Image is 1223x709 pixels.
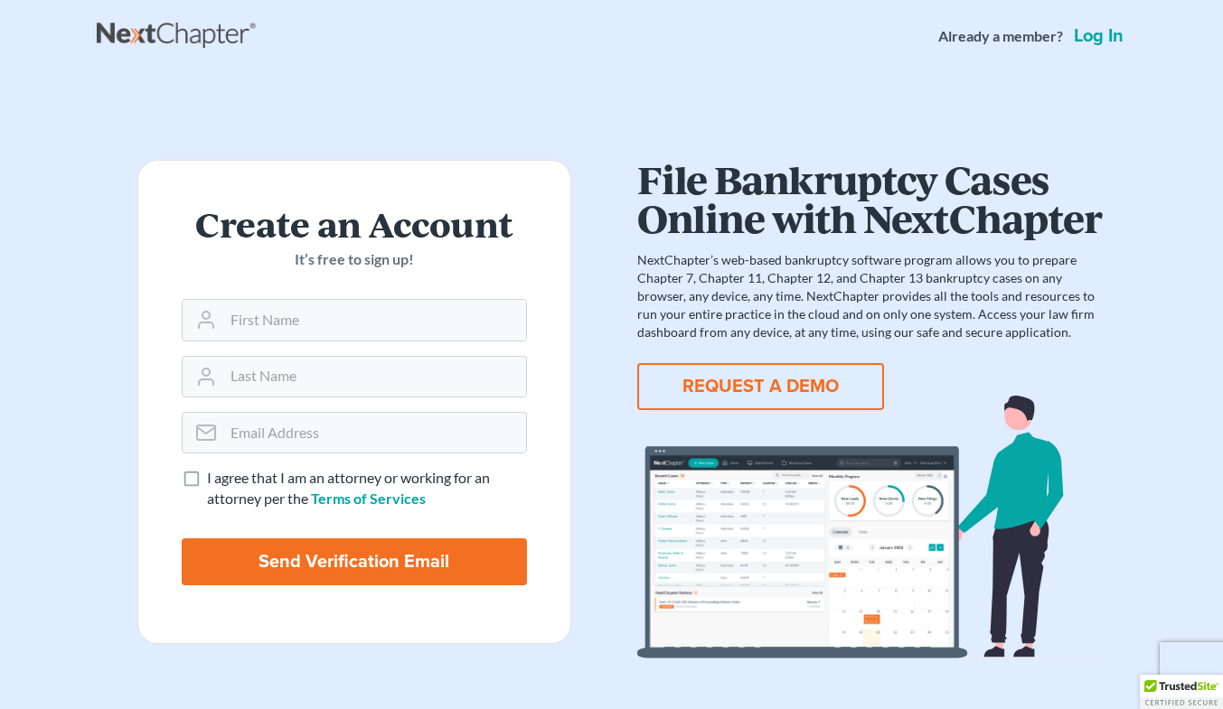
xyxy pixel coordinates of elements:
a: Log in [1070,27,1127,45]
input: First Name [223,300,526,340]
p: It’s free to sign up! [182,249,527,270]
strong: Already a member? [938,26,1063,47]
a: Terms of Services [311,490,426,507]
span: I agree that I am an attorney or working for an attorney per the [207,469,490,507]
div: TrustedSite Certified [1140,675,1223,709]
h2: Create an Account [182,204,527,242]
p: NextChapter’s web-based bankruptcy software program allows you to prepare Chapter 7, Chapter 11, ... [637,251,1102,341]
img: dashboard-867a026336fddd4d87f0941869007d5e2a59e2bc3a7d80a2916e9f42c0117099.svg [637,396,1102,658]
input: Send Verification Email [182,538,527,585]
h1: File Bankruptcy Cases Online with NextChapter [637,160,1102,237]
button: REQUEST A DEMO [637,363,884,410]
input: Last Name [223,357,526,396]
input: Email Address [223,413,526,452]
